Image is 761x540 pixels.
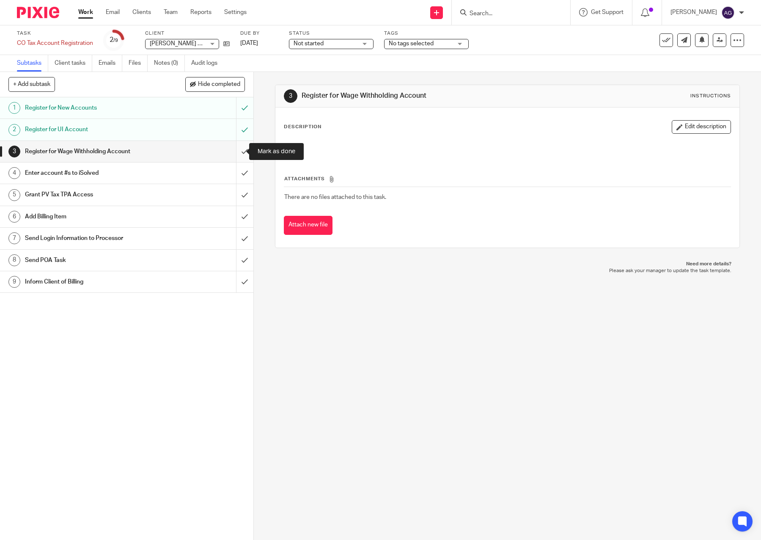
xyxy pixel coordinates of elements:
[8,102,20,114] div: 1
[294,41,324,47] span: Not started
[284,124,321,130] p: Description
[106,8,120,17] a: Email
[78,8,93,17] a: Work
[191,55,224,72] a: Audit logs
[224,8,247,17] a: Settings
[302,91,525,100] h1: Register for Wage Withholding Account
[17,30,93,37] label: Task
[110,35,118,45] div: 2
[8,77,55,91] button: + Add subtask
[8,189,20,201] div: 5
[164,8,178,17] a: Team
[240,40,258,46] span: [DATE]
[384,30,469,37] label: Tags
[289,30,374,37] label: Status
[240,30,278,37] label: Due by
[284,176,325,181] span: Attachments
[670,8,717,17] p: [PERSON_NAME]
[389,41,434,47] span: No tags selected
[25,276,160,288] h1: Inform Client of Billing
[284,194,386,200] span: There are no files attached to this task.
[8,124,20,136] div: 2
[283,261,731,267] p: Need more details?
[284,216,332,235] button: Attach new file
[25,188,160,201] h1: Grant PV Tax TPA Access
[132,8,151,17] a: Clients
[284,89,297,103] div: 3
[8,254,20,266] div: 8
[154,55,185,72] a: Notes (0)
[17,55,48,72] a: Subtasks
[8,232,20,244] div: 7
[17,7,59,18] img: Pixie
[591,9,624,15] span: Get Support
[283,267,731,274] p: Please ask your manager to update the task template.
[8,211,20,223] div: 6
[185,77,245,91] button: Hide completed
[672,120,731,134] button: Edit description
[198,81,240,88] span: Hide completed
[99,55,122,72] a: Emails
[190,8,212,17] a: Reports
[469,10,545,18] input: Search
[145,30,230,37] label: Client
[690,93,731,99] div: Instructions
[17,39,93,47] div: CO Tax Account Registration
[8,146,20,157] div: 3
[25,232,160,245] h1: Send Login Information to Processor
[25,167,160,179] h1: Enter account #s to iSolved
[8,167,20,179] div: 4
[25,102,160,114] h1: Register for New Accounts
[150,41,221,47] span: [PERSON_NAME] Law, LLC
[25,123,160,136] h1: Register for UI Account
[113,38,118,43] small: /9
[55,55,92,72] a: Client tasks
[721,6,735,19] img: svg%3E
[25,145,160,158] h1: Register for Wage Withholding Account
[8,276,20,288] div: 9
[129,55,148,72] a: Files
[25,254,160,267] h1: Send POA Task
[25,210,160,223] h1: Add Billing Item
